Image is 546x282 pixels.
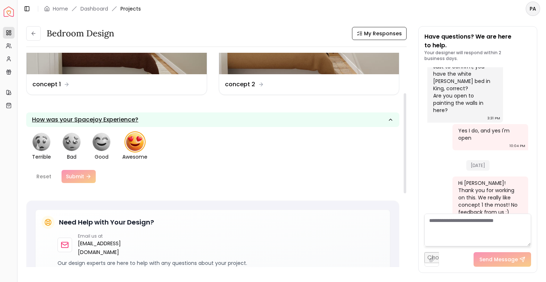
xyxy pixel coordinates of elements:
[32,80,61,89] dd: concept 1
[78,239,130,257] a: [EMAIL_ADDRESS][DOMAIN_NAME]
[32,115,138,124] p: How was your Spacejoy Experience?
[59,217,154,227] h5: Need Help with Your Design?
[466,160,490,171] span: [DATE]
[364,30,402,37] span: My Responses
[526,1,540,16] button: PA
[32,133,51,161] button: terrible
[433,56,496,114] div: Hi [PERSON_NAME], Just to confirm, you have the white [PERSON_NAME] bed in King, correct? Are you...
[92,133,111,161] button: good
[122,152,147,161] p: awesome
[95,152,108,161] p: good
[67,152,76,161] p: bad
[32,133,51,151] img: Feeling terrible
[510,142,525,150] div: 10:04 PM
[122,133,147,161] button: awesome
[53,5,68,12] a: Home
[80,5,108,12] a: Dashboard
[424,50,531,61] p: Your designer will respond within 2 business days.
[120,5,141,12] span: Projects
[352,27,407,40] button: My Responses
[126,133,144,151] img: Feeling awesome
[26,127,399,189] div: How was your Spacejoy Experience?
[58,259,384,267] p: Our design experts are here to help with any questions about your project.
[63,133,81,161] button: bad
[4,7,14,17] a: Spacejoy
[32,152,51,161] p: terrible
[92,133,111,151] img: Feeling good
[4,7,14,17] img: Spacejoy Logo
[26,112,399,127] button: How was your Spacejoy Experience?
[458,179,521,223] div: Hi [PERSON_NAME]! Thank you for working on this. We really like concept 1 the most! No feedback f...
[458,127,521,142] div: Yes I do, and yes I'm open
[78,233,130,239] p: Email us at
[63,133,81,151] img: Feeling bad
[47,28,114,39] h3: Bedroom design
[526,2,539,15] span: PA
[44,5,141,12] nav: breadcrumb
[424,32,531,50] p: Have questions? We are here to help.
[225,80,255,89] dd: concept 2
[487,115,500,122] div: 3:31 PM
